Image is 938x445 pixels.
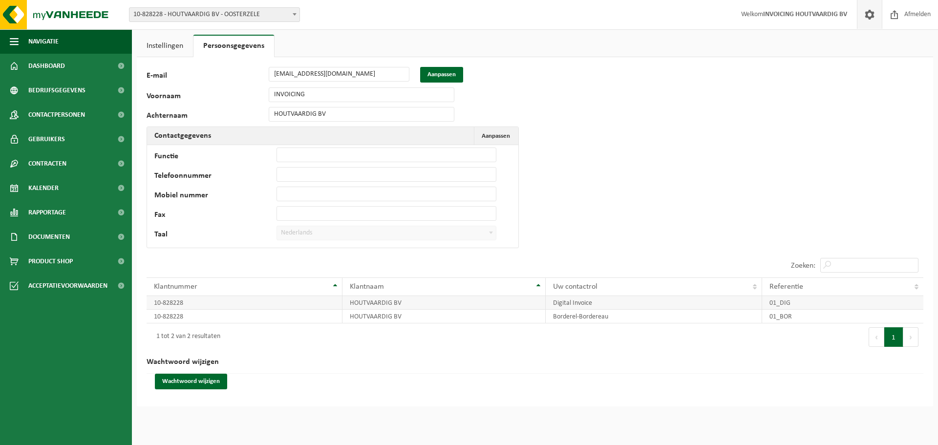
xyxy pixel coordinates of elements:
a: Instellingen [137,35,193,57]
span: Bedrijfsgegevens [28,78,85,103]
label: Voornaam [147,92,269,102]
input: E-mail [269,67,409,82]
span: Kalender [28,176,59,200]
span: Uw contactrol [553,283,597,291]
span: Navigatie [28,29,59,54]
td: HOUTVAARDIG BV [342,310,546,323]
h2: Wachtwoord wijzigen [147,351,923,374]
button: Previous [869,327,884,347]
button: Aanpassen [474,127,517,145]
div: 1 tot 2 van 2 resultaten [151,328,220,346]
a: Persoonsgegevens [193,35,274,57]
span: Product Shop [28,249,73,274]
button: Aanpassen [420,67,463,83]
label: Fax [154,211,277,221]
span: Klantnaam [350,283,384,291]
td: Digital Invoice [546,296,762,310]
span: Documenten [28,225,70,249]
button: 1 [884,327,903,347]
h2: Contactgegevens [147,127,218,145]
td: 01_BOR [762,310,923,323]
span: 10-828228 - HOUTVAARDIG BV - OOSTERZELE [129,8,299,21]
label: Mobiel nummer [154,191,277,201]
span: Acceptatievoorwaarden [28,274,107,298]
label: Zoeken: [791,262,815,270]
span: Dashboard [28,54,65,78]
td: 10-828228 [147,310,342,323]
span: 10-828228 - HOUTVAARDIG BV - OOSTERZELE [129,7,300,22]
button: Wachtwoord wijzigen [155,374,227,389]
span: Referentie [769,283,803,291]
label: Telefoonnummer [154,172,277,182]
span: Aanpassen [482,133,510,139]
td: 01_DIG [762,296,923,310]
label: Achternaam [147,112,269,122]
label: Functie [154,152,277,162]
td: Borderel-Bordereau [546,310,762,323]
span: Contactpersonen [28,103,85,127]
span: Gebruikers [28,127,65,151]
span: Klantnummer [154,283,197,291]
label: E-mail [147,72,269,83]
td: HOUTVAARDIG BV [342,296,546,310]
button: Next [903,327,918,347]
label: Taal [154,231,277,240]
span: Rapportage [28,200,66,225]
span: Nederlands [277,226,496,240]
td: 10-828228 [147,296,342,310]
strong: INVOICING HOUTVAARDIG BV [763,11,847,18]
span: Contracten [28,151,66,176]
